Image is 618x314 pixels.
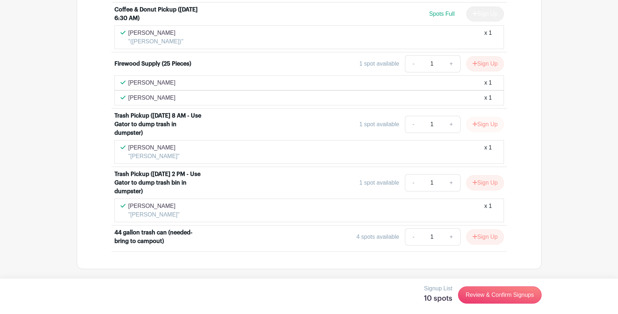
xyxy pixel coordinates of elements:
div: x 1 [484,78,492,87]
p: "[PERSON_NAME]" [128,210,180,219]
a: + [442,55,460,72]
a: + [442,174,460,191]
button: Sign Up [466,117,504,132]
p: "[PERSON_NAME]" [128,152,180,161]
button: Sign Up [466,229,504,244]
div: Coffee & Donut Pickup ([DATE] 6:30 AM) [114,5,203,23]
a: - [405,174,421,191]
p: [PERSON_NAME] [128,143,180,152]
a: + [442,116,460,133]
p: [PERSON_NAME] [128,202,180,210]
div: 1 spot available [359,60,399,68]
div: Firewood Supply (25 Pieces) [114,60,191,68]
p: [PERSON_NAME] [128,29,184,37]
div: 1 spot available [359,120,399,129]
a: - [405,55,421,72]
button: Sign Up [466,56,504,71]
a: + [442,228,460,246]
div: x 1 [484,94,492,102]
p: Signup List [424,284,452,293]
a: - [405,116,421,133]
div: Trash Pickup ([DATE] 2 PM - Use Gator to dump trash bin in dumpster) [114,170,203,196]
span: Spots Full [429,11,454,17]
div: x 1 [484,29,492,46]
div: x 1 [484,202,492,219]
div: 44 gallon trash can (needed- bring to campout) [114,228,203,246]
div: x 1 [484,143,492,161]
div: 1 spot available [359,179,399,187]
p: "([PERSON_NAME])" [128,37,184,46]
button: Sign Up [466,175,504,190]
h5: 10 spots [424,294,452,303]
div: Trash Pickup ([DATE] 8 AM - Use Gator to dump trash in dumpster) [114,111,203,137]
p: [PERSON_NAME] [128,78,176,87]
a: - [405,228,421,246]
p: [PERSON_NAME] [128,94,176,102]
a: Review & Confirm Signups [458,286,541,304]
div: 4 spots available [357,233,399,241]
